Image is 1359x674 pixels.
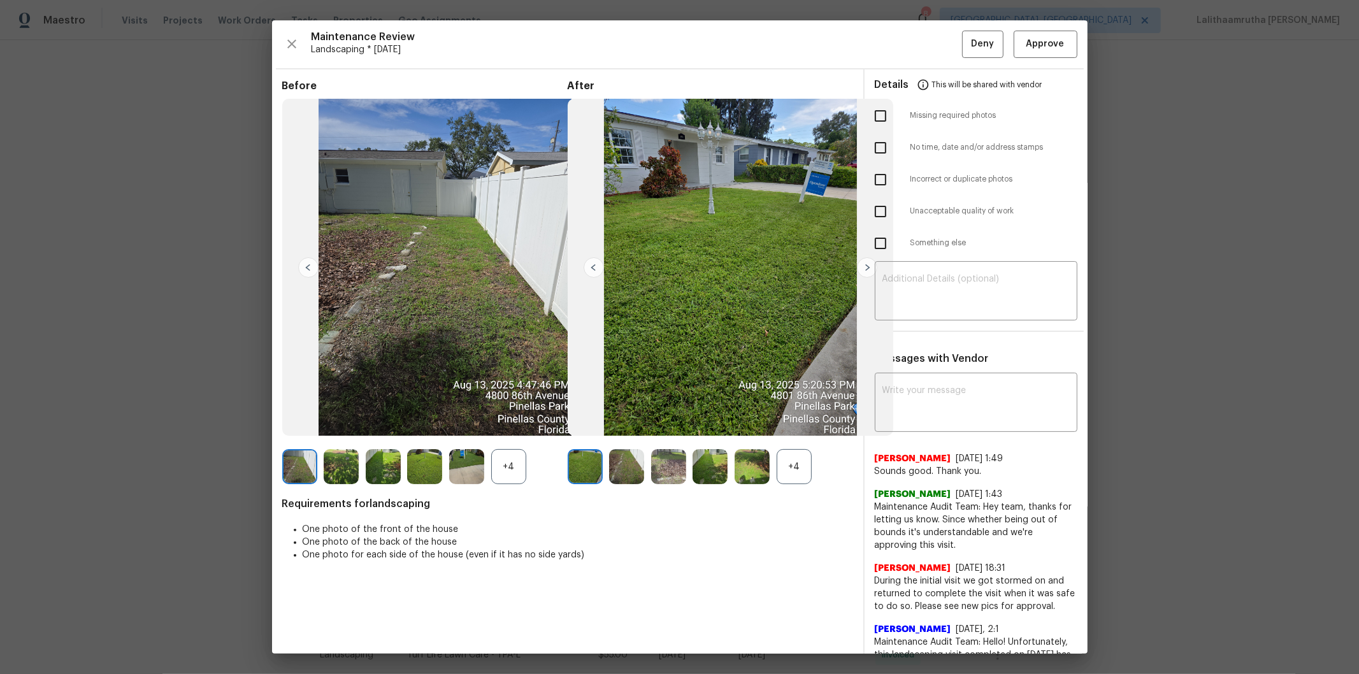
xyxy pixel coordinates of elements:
span: Requirements for landscaping [282,498,853,510]
span: This will be shared with vendor [932,69,1042,100]
span: Something else [910,238,1077,248]
span: [DATE], 2:1 [956,625,1000,634]
span: No time, date and/or address stamps [910,142,1077,153]
span: Unacceptable quality of work [910,206,1077,217]
span: [DATE] 1:43 [956,490,1003,499]
span: Incorrect or duplicate photos [910,174,1077,185]
img: left-chevron-button-url [298,257,319,278]
li: One photo of the back of the house [303,536,853,549]
div: Incorrect or duplicate photos [865,164,1088,196]
button: Approve [1014,31,1077,58]
button: Deny [962,31,1003,58]
span: Maintenance Review [312,31,962,43]
span: Before [282,80,568,92]
img: right-chevron-button-url [857,257,877,278]
span: [DATE] 18:31 [956,564,1006,573]
div: No time, date and/or address stamps [865,132,1088,164]
span: Missing required photos [910,110,1077,121]
span: [PERSON_NAME] [875,488,951,501]
span: Sounds good. Thank you. [875,465,1077,478]
span: Deny [971,36,994,52]
span: After [568,80,853,92]
div: +4 [777,449,812,484]
span: [PERSON_NAME] [875,562,951,575]
div: +4 [491,449,526,484]
span: Details [875,69,909,100]
div: Missing required photos [865,100,1088,132]
span: Landscaping * [DATE] [312,43,962,56]
span: Maintenance Audit Team: Hey team, thanks for letting us know. Since whether being out of bounds i... [875,501,1077,552]
li: One photo for each side of the house (even if it has no side yards) [303,549,853,561]
div: Unacceptable quality of work [865,196,1088,227]
span: During the initial visit we got stormed on and returned to complete the visit when it was safe to... [875,575,1077,613]
li: One photo of the front of the house [303,523,853,536]
span: Messages with Vendor [875,354,989,364]
span: [DATE] 1:49 [956,454,1003,463]
span: Approve [1026,36,1065,52]
span: [PERSON_NAME] [875,452,951,465]
div: Something else [865,227,1088,259]
img: left-chevron-button-url [584,257,604,278]
span: [PERSON_NAME] [875,623,951,636]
